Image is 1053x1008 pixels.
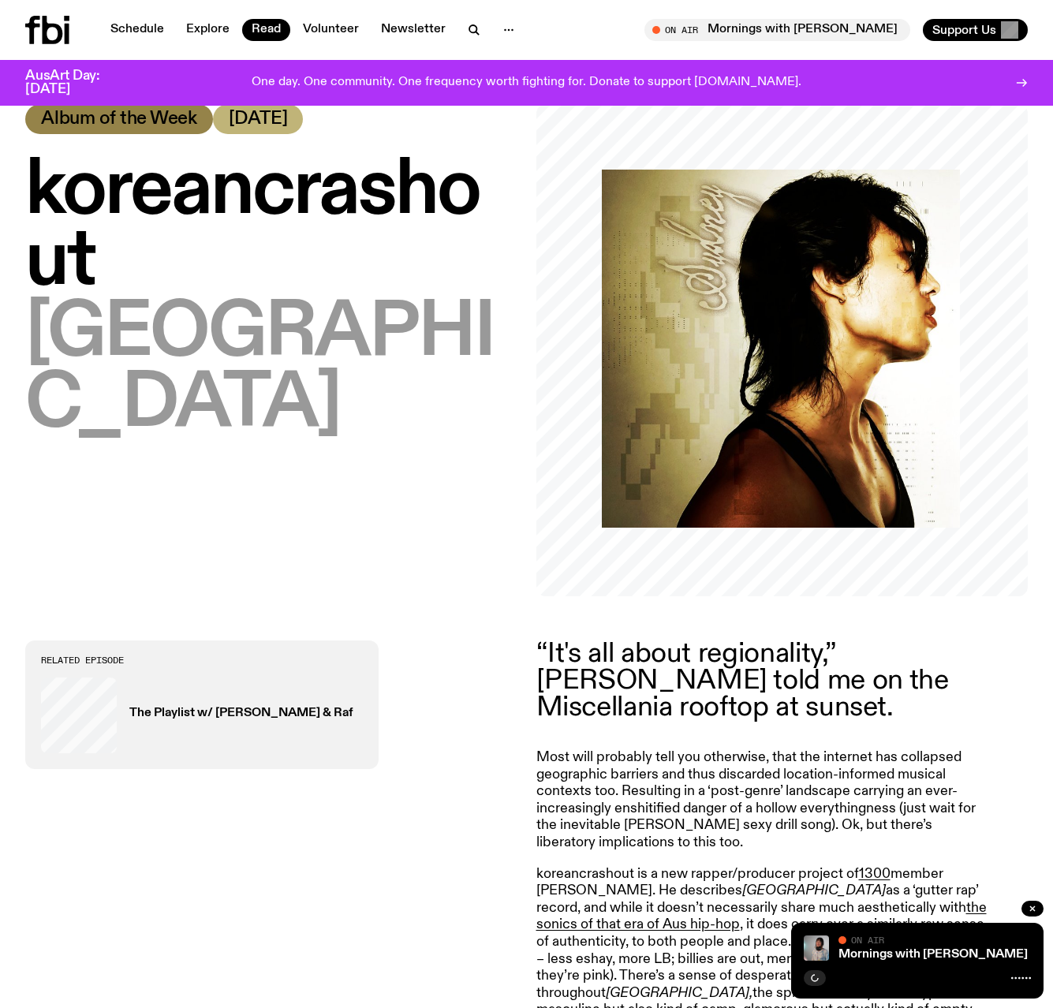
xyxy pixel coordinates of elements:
[25,152,480,302] span: koreancrashout
[644,19,910,41] button: On AirMornings with [PERSON_NAME]
[932,23,996,37] span: Support Us
[851,935,884,945] span: On Air
[41,678,363,753] a: The Playlist w/ [PERSON_NAME] & Raf
[129,707,353,719] h3: The Playlist w/ [PERSON_NAME] & Raf
[25,69,126,96] h3: AusArt Day: [DATE]
[41,656,363,665] h3: Related Episode
[41,110,197,128] span: Album of the Week
[606,986,752,1000] em: [GEOGRAPHIC_DATA],
[229,110,288,128] span: [DATE]
[242,19,290,41] a: Read
[293,19,368,41] a: Volunteer
[838,948,1028,961] a: Mornings with [PERSON_NAME]
[923,19,1028,41] button: Support Us
[536,749,991,852] p: Most will probably tell you otherwise, that the internet has collapsed geographic barriers and th...
[177,19,239,41] a: Explore
[536,640,991,722] p: “It's all about regionality,” [PERSON_NAME] told me on the Miscellania rooftop at sunset.
[372,19,455,41] a: Newsletter
[804,935,829,961] img: Kana Frazer is smiling at the camera with her head tilted slightly to her left. She wears big bla...
[25,294,495,444] span: [GEOGRAPHIC_DATA]
[101,19,174,41] a: Schedule
[742,883,886,898] em: [GEOGRAPHIC_DATA]
[252,76,801,90] p: One day. One community. One frequency worth fighting for. Donate to support [DOMAIN_NAME].
[859,867,891,881] a: 1300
